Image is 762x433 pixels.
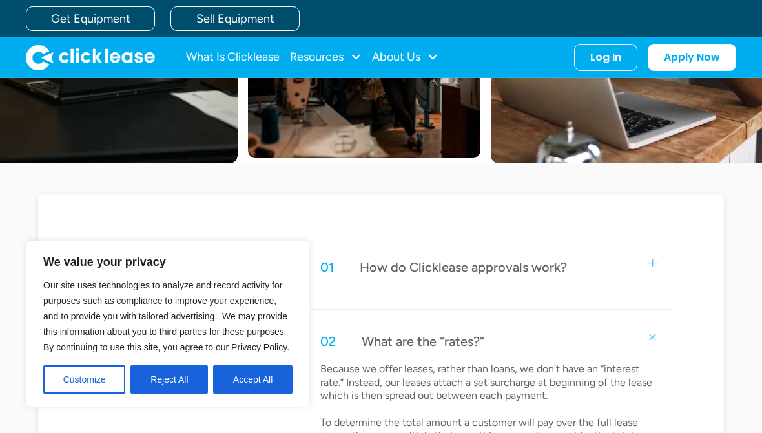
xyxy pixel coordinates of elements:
[213,365,293,394] button: Accept All
[290,45,362,70] div: Resources
[43,365,125,394] button: Customize
[43,280,289,352] span: Our site uses technologies to analyze and record activity for purposes such as compliance to impr...
[372,45,438,70] div: About Us
[590,51,621,64] div: Log In
[648,259,657,267] img: small plus
[130,365,208,394] button: Reject All
[648,44,736,71] a: Apply Now
[360,259,567,276] div: How do Clicklease approvals work?
[170,6,300,31] a: Sell Equipment
[186,45,280,70] a: What Is Clicklease
[26,241,310,407] div: We value your privacy
[43,254,293,270] p: We value your privacy
[26,45,155,70] a: home
[320,333,336,350] div: 02
[320,259,334,276] div: 01
[26,45,155,70] img: Clicklease logo
[647,331,659,343] img: small plus
[26,6,155,31] a: Get Equipment
[362,333,484,350] div: What are the “rates?”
